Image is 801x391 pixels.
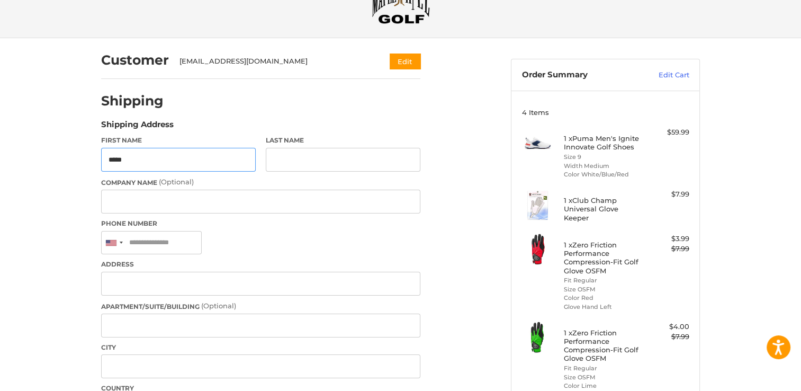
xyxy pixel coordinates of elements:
div: $7.99 [647,332,689,342]
h3: Order Summary [522,70,636,81]
h4: 1 x Puma Men's Ignite Innovate Golf Shoes [564,134,645,152]
label: Phone Number [101,219,420,228]
small: (Optional) [201,301,236,310]
li: Color White/Blue/Red [564,170,645,179]
div: $4.00 [647,322,689,332]
li: Size 9 [564,153,645,162]
li: Color Red [564,294,645,303]
li: Size OSFM [564,285,645,294]
iframe: Google Customer Reviews [714,362,801,391]
div: $59.99 [647,127,689,138]
div: $3.99 [647,234,689,244]
label: Company Name [101,177,420,188]
legend: Shipping Address [101,119,174,136]
h4: 1 x Zero Friction Performance Compression-Fit Golf Glove OSFM [564,328,645,363]
li: Width Medium [564,162,645,171]
div: [EMAIL_ADDRESS][DOMAIN_NAME] [179,56,370,67]
div: $7.99 [647,244,689,254]
li: Size OSFM [564,373,645,382]
small: (Optional) [159,177,194,186]
li: Fit Regular [564,364,645,373]
h2: Shipping [101,93,164,109]
h2: Customer [101,52,169,68]
h4: 1 x Zero Friction Performance Compression-Fit Golf Glove OSFM [564,241,645,275]
div: $7.99 [647,189,689,200]
button: Edit [390,54,420,69]
div: United States: +1 [102,232,126,254]
label: City [101,343,420,352]
li: Color Lime [564,381,645,390]
li: Glove Hand Left [564,303,645,312]
a: Edit Cart [636,70,689,81]
label: First Name [101,136,256,145]
label: Apartment/Suite/Building [101,301,420,312]
label: Address [101,260,420,269]
h3: 4 Items [522,108,689,117]
label: Last Name [266,136,420,145]
h4: 1 x Club Champ Universal Glove Keeper [564,196,645,222]
li: Fit Regular [564,276,645,285]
